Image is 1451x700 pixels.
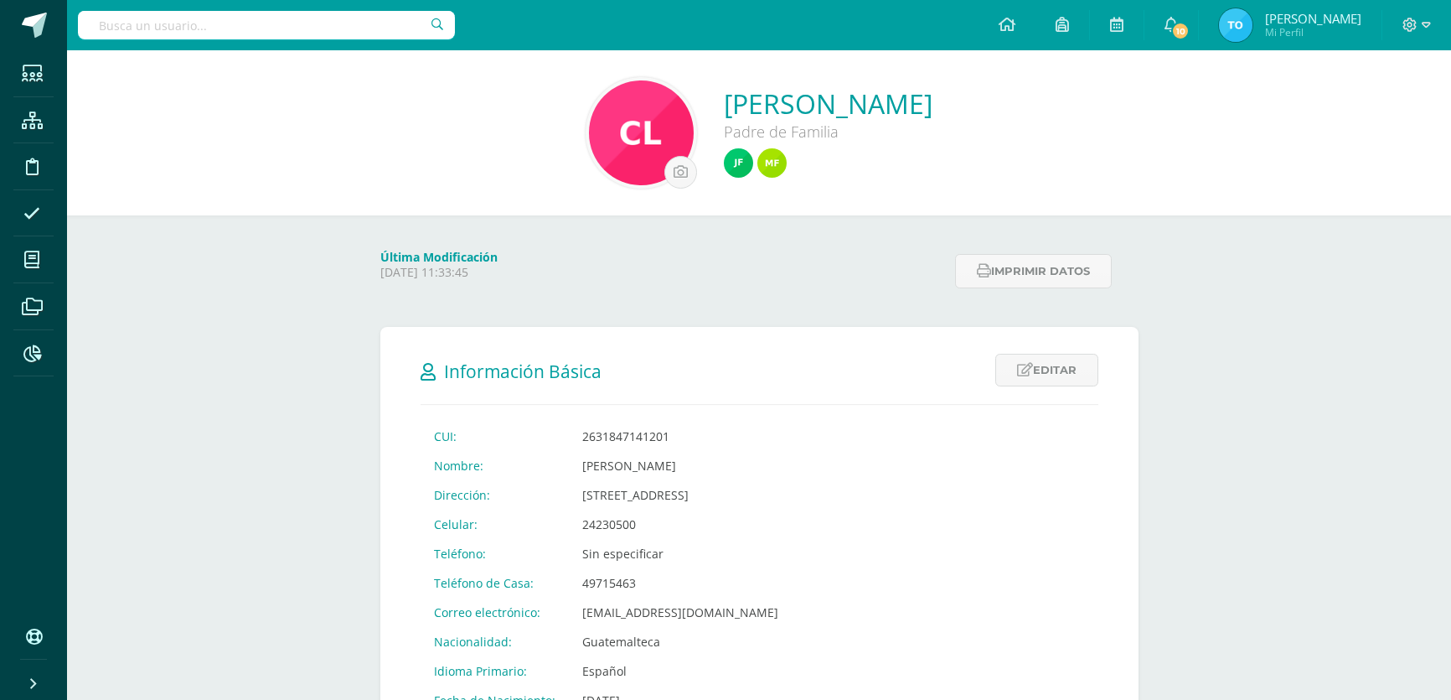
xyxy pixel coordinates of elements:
td: Correo electrónico: [421,598,569,627]
a: [PERSON_NAME] [724,86,932,122]
p: [DATE] 11:33:45 [380,265,946,280]
td: Nombre: [421,451,569,480]
td: Dirección: [421,480,569,510]
span: Mi Perfil [1265,25,1361,39]
span: 10 [1171,22,1190,40]
td: Teléfono de Casa: [421,568,569,598]
td: Español [569,656,792,686]
a: Editar [995,354,1098,386]
td: [PERSON_NAME] [569,451,792,480]
td: [STREET_ADDRESS] [569,480,792,510]
img: c03e20cb74124cbfb15770cc10af8319.png [724,148,753,178]
td: 2631847141201 [569,422,792,451]
td: Teléfono: [421,539,569,568]
span: Información Básica [444,360,602,383]
input: Busca un usuario... [78,11,455,39]
td: Sin especificar [569,539,792,568]
td: Celular: [421,510,569,539]
td: Nacionalidad: [421,627,569,656]
td: 24230500 [569,510,792,539]
span: [PERSON_NAME] [1265,10,1361,27]
td: 49715463 [569,568,792,598]
td: CUI: [421,422,569,451]
td: Idioma Primario: [421,656,569,686]
img: 25c90137764295f17f911537f10263e1.png [589,80,694,185]
h4: Última Modificación [380,249,946,265]
td: Guatemalteca [569,627,792,656]
button: Imprimir datos [955,254,1112,288]
td: [EMAIL_ADDRESS][DOMAIN_NAME] [569,598,792,627]
img: 62a567f918da0a579708e32a9aaf320e.png [757,148,787,178]
div: Padre de Familia [724,122,932,142]
img: 76a3483454ffa6e9dcaa95aff092e504.png [1219,8,1252,42]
